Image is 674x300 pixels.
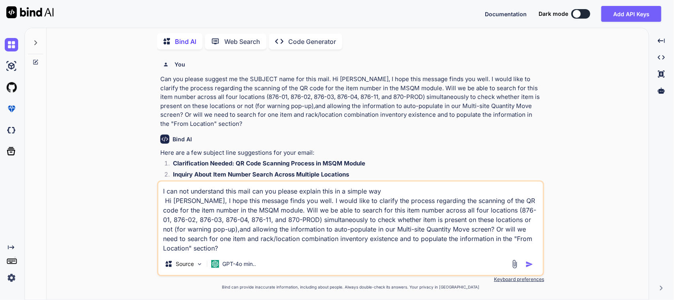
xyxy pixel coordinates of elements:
[510,260,519,269] img: attachment
[173,159,365,167] strong: Clarification Needed: QR Code Scanning Process in MSQM Module
[222,260,256,268] p: GPT-4o min..
[526,260,533,268] img: icon
[211,260,219,268] img: GPT-4o mini
[288,37,336,46] p: Code Generator
[485,11,527,17] span: Documentation
[224,37,260,46] p: Web Search
[539,10,568,18] span: Dark mode
[6,6,54,18] img: Bind AI
[158,182,543,253] textarea: I can not understand this mail can you please explain this in a simple way Hi [PERSON_NAME], I ho...
[5,81,18,94] img: githubLight
[176,260,194,268] p: Source
[5,38,18,51] img: chat
[601,6,661,22] button: Add API Keys
[5,59,18,73] img: ai-studio
[5,271,18,285] img: settings
[160,75,543,128] p: Can you please suggest me the SUBJECT name for this mail. Hi [PERSON_NAME], I hope this message f...
[173,135,192,143] h6: Bind AI
[485,10,527,18] button: Documentation
[173,171,349,178] strong: Inquiry About Item Number Search Across Multiple Locations
[5,102,18,116] img: premium
[157,284,544,290] p: Bind can provide inaccurate information, including about people. Always double-check its answers....
[5,123,18,137] img: darkCloudIdeIcon
[160,148,543,158] p: Here are a few subject line suggestions for your email:
[175,61,185,68] h6: You
[196,261,203,268] img: Pick Models
[175,37,196,46] p: Bind AI
[157,276,544,283] p: Keyboard preferences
